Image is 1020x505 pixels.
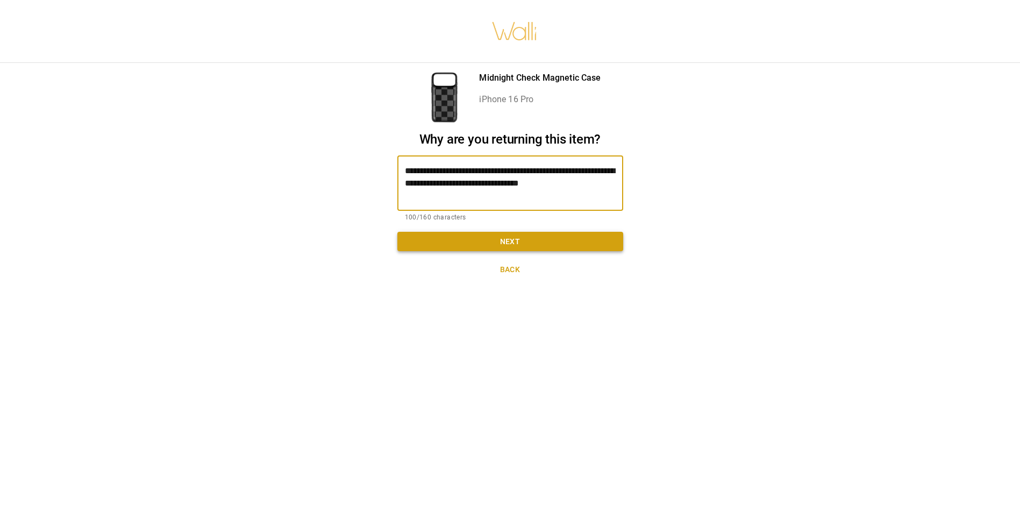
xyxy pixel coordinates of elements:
button: Back [397,260,623,280]
p: Midnight Check Magnetic Case [479,72,601,84]
p: 100/160 characters [405,212,616,223]
p: iPhone 16 Pro [479,93,601,106]
button: Next [397,232,623,252]
h2: Why are you returning this item? [397,132,623,147]
img: walli-inc.myshopify.com [491,8,538,54]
